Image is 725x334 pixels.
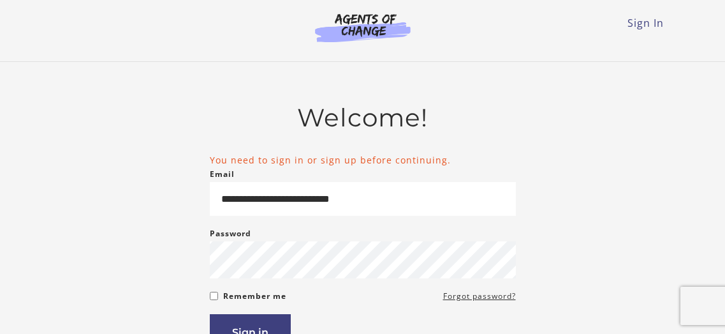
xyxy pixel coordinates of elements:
[627,16,664,30] a: Sign In
[210,226,251,241] label: Password
[443,289,516,304] a: Forgot password?
[302,13,424,42] img: Agents of Change Logo
[210,167,235,182] label: Email
[210,103,516,133] h2: Welcome!
[210,153,516,167] li: You need to sign in or sign up before continuing.
[223,289,286,304] label: Remember me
